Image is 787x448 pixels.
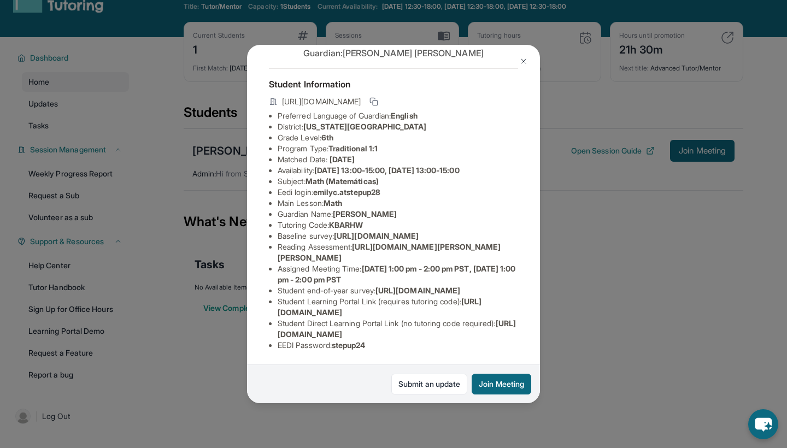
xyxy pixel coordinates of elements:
[282,96,361,107] span: [URL][DOMAIN_NAME]
[391,374,467,394] a: Submit an update
[278,296,518,318] li: Student Learning Portal Link (requires tutoring code) :
[278,154,518,165] li: Matched Date:
[314,166,460,175] span: [DATE] 13:00-15:00, [DATE] 13:00-15:00
[278,263,518,285] li: Assigned Meeting Time :
[269,78,518,91] h4: Student Information
[332,340,366,350] span: stepup24
[328,144,378,153] span: Traditional 1:1
[519,57,528,66] img: Close Icon
[375,286,460,295] span: [URL][DOMAIN_NAME]
[278,318,518,340] li: Student Direct Learning Portal Link (no tutoring code required) :
[748,409,778,439] button: chat-button
[278,187,518,198] li: Eedi login :
[329,220,363,229] span: KBARHW
[333,209,397,219] span: [PERSON_NAME]
[278,176,518,187] li: Subject :
[303,122,427,131] span: [US_STATE][GEOGRAPHIC_DATA]
[278,231,518,241] li: Baseline survey :
[269,46,518,60] p: Guardian: [PERSON_NAME] [PERSON_NAME]
[278,264,515,284] span: [DATE] 1:00 pm - 2:00 pm PST, [DATE] 1:00 pm - 2:00 pm PST
[330,155,355,164] span: [DATE]
[278,132,518,143] li: Grade Level:
[334,231,419,240] span: [URL][DOMAIN_NAME]
[278,110,518,121] li: Preferred Language of Guardian:
[278,143,518,154] li: Program Type:
[278,121,518,132] li: District:
[278,198,518,209] li: Main Lesson :
[278,242,501,262] span: [URL][DOMAIN_NAME][PERSON_NAME][PERSON_NAME]
[278,209,518,220] li: Guardian Name :
[278,340,518,351] li: EEDI Password :
[313,187,380,197] span: emilyc.atstepup28
[472,374,531,394] button: Join Meeting
[278,165,518,176] li: Availability:
[278,241,518,263] li: Reading Assessment :
[278,220,518,231] li: Tutoring Code :
[391,111,418,120] span: English
[306,176,379,186] span: Math (Matemáticas)
[278,285,518,296] li: Student end-of-year survey :
[367,95,380,108] button: Copy link
[324,198,342,208] span: Math
[321,133,333,142] span: 6th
